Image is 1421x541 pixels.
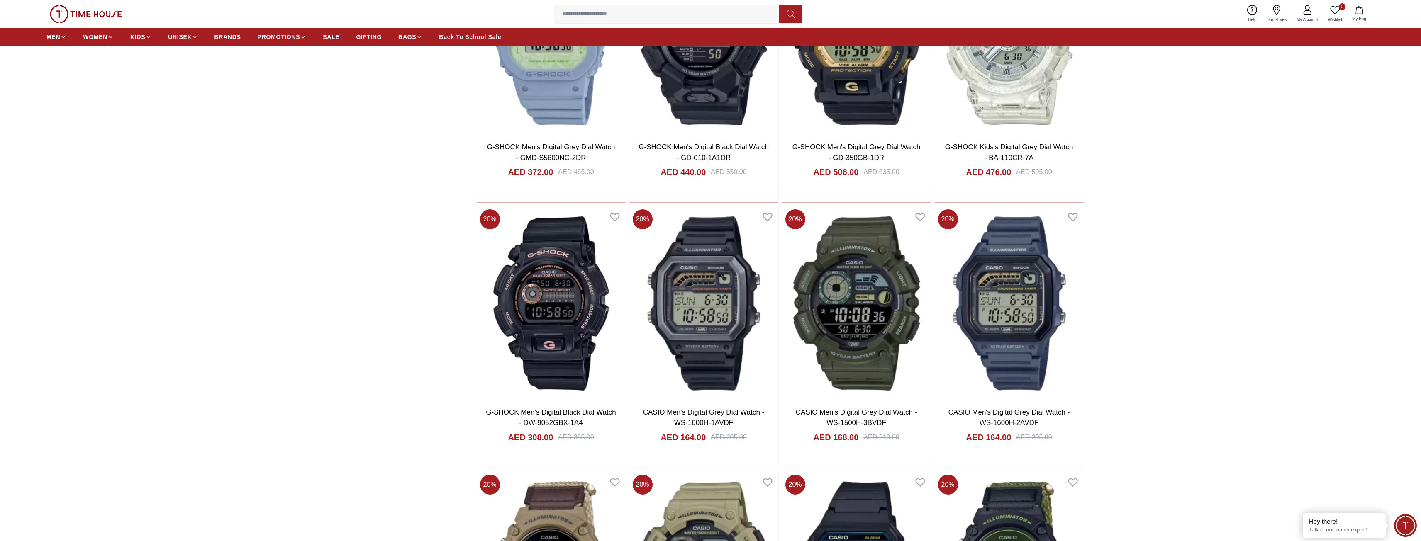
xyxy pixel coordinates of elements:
[477,206,626,400] img: G-SHOCK Men's Digital Black Dial Watch - DW-9052GBX-1A4
[935,206,1084,400] img: CASIO Men's Digital Grey Dial Watch - WS-1600H-2AVDF
[1325,17,1345,23] span: Wishlist
[130,29,151,44] a: KIDS
[782,206,931,400] img: CASIO Men's Digital Grey Dial Watch - WS-1500H-3BVDF
[168,33,191,41] span: UNISEX
[863,167,899,177] div: AED 635.00
[938,209,958,229] span: 20 %
[643,408,765,427] a: CASIO Men's Digital Grey Dial Watch - WS-1600H-1AVDF
[83,29,114,44] a: WOMEN
[487,143,615,162] a: G-SHOCK Men's Digital Grey Dial Watch - GMD-S5600NC-2DR
[945,143,1073,162] a: G-SHOCK Kids's Digital Grey Dial Watch - BA-110CR-7A
[1349,16,1370,22] span: My Bag
[323,29,339,44] a: SALE
[214,33,241,41] span: BRANDS
[661,166,706,178] h4: AED 440.00
[813,432,858,443] h4: AED 168.00
[258,33,300,41] span: PROMOTIONS
[1263,17,1290,23] span: Our Stores
[796,408,917,427] a: CASIO Men's Digital Grey Dial Watch - WS-1500H-3BVDF
[508,166,553,178] h4: AED 372.00
[439,29,501,44] a: Back To School Sale
[1016,167,1052,177] div: AED 595.00
[46,33,60,41] span: MEN
[639,143,768,162] a: G-SHOCK Men's Digital Black Dial Watch - GD-010-1A1DR
[1293,17,1321,23] span: My Account
[813,166,858,178] h4: AED 508.00
[258,29,307,44] a: PROMOTIONS
[480,475,500,495] span: 20 %
[948,408,1070,427] a: CASIO Men's Digital Grey Dial Watch - WS-1600H-2AVDF
[938,475,958,495] span: 20 %
[1339,3,1345,10] span: 0
[1309,517,1380,526] div: Hey there!
[83,33,107,41] span: WOMEN
[508,432,553,443] h4: AED 308.00
[863,432,899,442] div: AED 210.00
[356,33,382,41] span: GIFTING
[1309,526,1380,534] p: Talk to our watch expert!
[1262,3,1292,24] a: Our Stores
[633,475,653,495] span: 20 %
[168,29,197,44] a: UNISEX
[1347,4,1371,24] button: My Bag
[1243,3,1262,24] a: Help
[398,29,422,44] a: BAGS
[785,209,805,229] span: 20 %
[633,209,653,229] span: 20 %
[785,475,805,495] span: 20 %
[558,167,594,177] div: AED 465.00
[1394,514,1417,537] div: Chat Widget
[661,432,706,443] h4: AED 164.00
[480,209,500,229] span: 20 %
[214,29,241,44] a: BRANDS
[711,432,746,442] div: AED 205.00
[130,33,145,41] span: KIDS
[356,29,382,44] a: GIFTING
[558,432,594,442] div: AED 385.00
[398,33,416,41] span: BAGS
[792,143,921,162] a: G-SHOCK Men's Digital Grey Dial Watch - GD-350GB-1DR
[629,206,778,400] img: CASIO Men's Digital Grey Dial Watch - WS-1600H-1AVDF
[46,29,66,44] a: MEN
[711,167,746,177] div: AED 550.00
[50,5,122,23] img: ...
[323,33,339,41] span: SALE
[439,33,501,41] span: Back To School Sale
[1016,432,1052,442] div: AED 205.00
[1245,17,1260,23] span: Help
[966,166,1011,178] h4: AED 476.00
[966,432,1011,443] h4: AED 164.00
[486,408,616,427] a: G-SHOCK Men's Digital Black Dial Watch - DW-9052GBX-1A4
[1323,3,1347,24] a: 0Wishlist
